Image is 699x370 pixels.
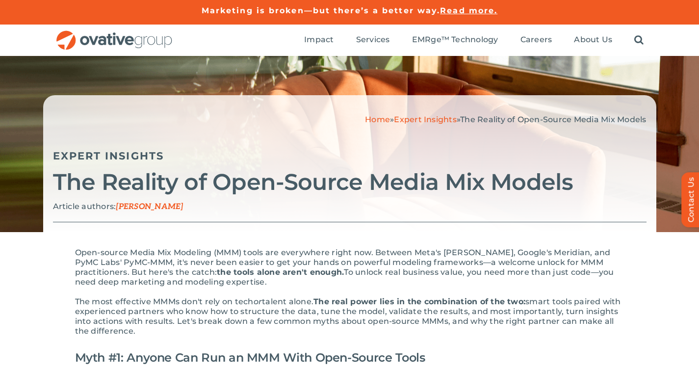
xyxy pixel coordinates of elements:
[75,267,614,287] span: To unlock real business value, you need more than just code—you need deep marketing and modeling ...
[365,115,390,124] a: Home
[217,267,344,277] span: the tools alone aren't enough.
[254,297,262,306] span: or
[116,202,183,211] span: [PERSON_NAME]
[460,115,646,124] span: The Reality of Open-Source Media Mix Models
[53,170,647,194] h2: The Reality of Open-Source Media Mix Models
[440,6,497,15] a: Read more.
[304,25,644,56] nav: Menu
[75,248,611,267] span: Open-source Media Mix Modeling (MMM) tools are everywhere right now. Between Meta's [PERSON_NAME]...
[520,35,552,46] a: Careers
[574,35,612,46] a: About Us
[356,35,390,46] a: Services
[634,35,644,46] a: Search
[55,29,173,39] a: OG_Full_horizontal_RGB
[304,35,334,46] a: Impact
[262,297,313,306] span: talent alone.
[75,297,254,306] span: The most effective MMMs don't rely on tech
[520,35,552,45] span: Careers
[53,150,164,162] a: Expert Insights
[202,6,440,15] a: Marketing is broken—but there’s a better way.
[75,258,603,277] span: MMM, it's never been easier to get your hands on powerful modeling frameworks—a welcome unlock fo...
[394,115,457,124] a: Expert Insights
[313,297,525,306] span: The real power lies in the combination of the two:
[75,297,621,336] span: smart tools paired with experienced partners who know how to structure the data, tune the model, ...
[53,202,647,212] p: Article authors:
[75,346,624,370] h2: Myth #1: Anyone Can Run an MMM With Open-Source Tools
[365,115,646,124] span: » »
[574,35,612,45] span: About Us
[412,35,498,45] span: EMRge™ Technology
[412,35,498,46] a: EMRge™ Technology
[304,35,334,45] span: Impact
[356,35,390,45] span: Services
